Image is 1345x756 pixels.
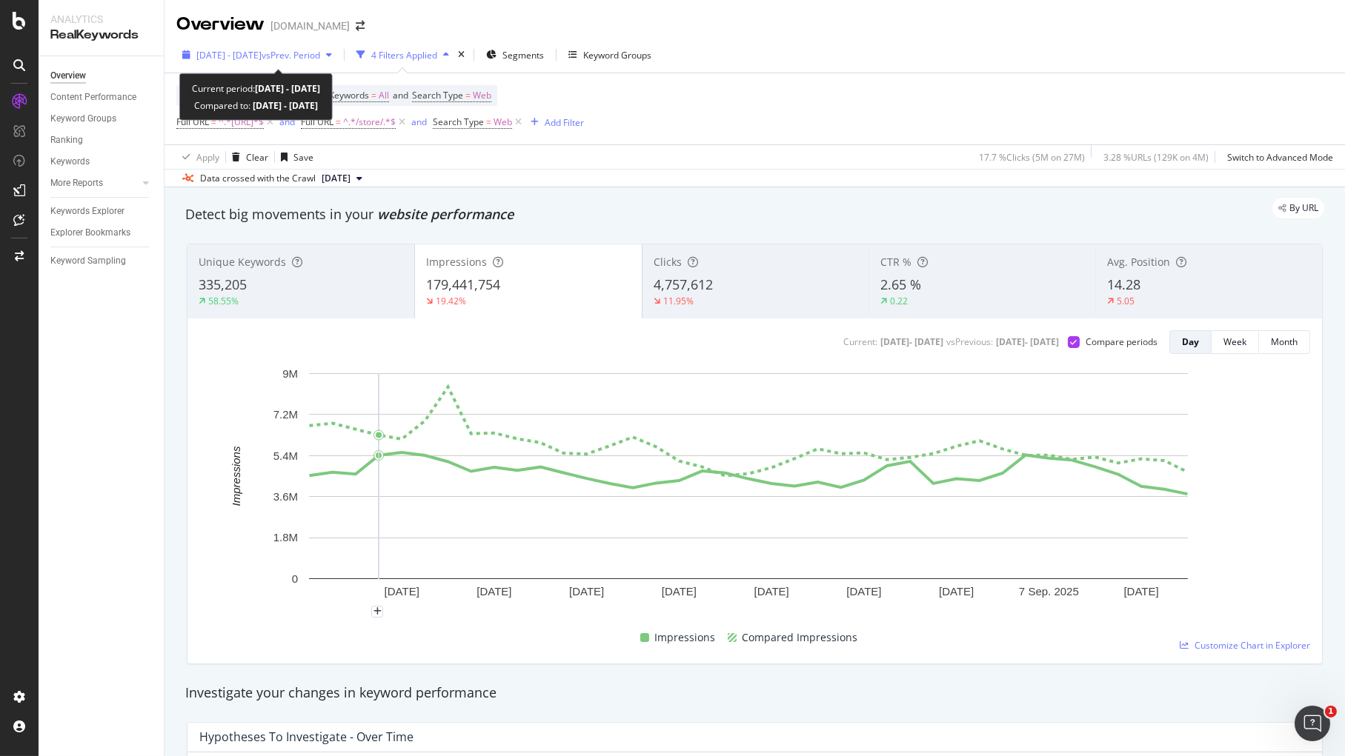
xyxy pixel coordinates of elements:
[50,204,124,219] div: Keywords Explorer
[393,89,408,101] span: and
[279,116,295,128] div: and
[50,175,103,191] div: More Reports
[663,295,694,307] div: 11.95%
[1272,198,1324,218] div: legacy label
[1117,295,1135,307] div: 5.05
[494,112,512,133] span: Web
[1195,639,1310,652] span: Customize Chart in Explorer
[301,116,333,128] span: Full URL
[1182,335,1199,348] div: Day
[273,490,298,503] text: 3.6M
[199,366,1298,623] svg: A chart.
[654,275,713,293] span: 4,757,612
[196,151,219,164] div: Apply
[455,47,468,62] div: times
[211,116,216,128] span: =
[562,43,657,67] button: Keyword Groups
[1180,639,1310,652] a: Customize Chart in Explorer
[946,335,993,348] div: vs Previous :
[1124,585,1159,598] text: [DATE]
[50,225,130,241] div: Explorer Bookmarks
[1259,330,1310,354] button: Month
[50,175,139,191] a: More Reports
[502,49,544,61] span: Segments
[50,90,136,105] div: Content Performance
[655,629,716,646] span: Impressions
[465,89,471,101] span: =
[1271,335,1298,348] div: Month
[255,82,320,95] b: [DATE] - [DATE]
[939,585,974,598] text: [DATE]
[176,116,209,128] span: Full URL
[176,43,338,67] button: [DATE] - [DATE]vsPrev. Period
[185,683,1324,703] div: Investigate your changes in keyword performance
[1169,330,1212,354] button: Day
[426,275,500,293] span: 179,441,754
[583,49,651,61] div: Keyword Groups
[1227,151,1333,164] div: Switch to Advanced Mode
[754,585,789,598] text: [DATE]
[996,335,1059,348] div: [DATE] - [DATE]
[50,253,153,269] a: Keyword Sampling
[880,255,911,269] span: CTR %
[176,145,219,169] button: Apply
[50,68,153,84] a: Overview
[1019,585,1079,598] text: 7 Sep. 2025
[356,21,365,31] div: arrow-right-arrow-left
[1223,335,1246,348] div: Week
[371,606,383,618] div: plus
[50,133,83,148] div: Ranking
[208,295,239,307] div: 58.55%
[282,367,298,380] text: 9M
[486,116,491,128] span: =
[371,49,437,61] div: 4 Filters Applied
[1212,330,1259,354] button: Week
[176,12,265,37] div: Overview
[379,85,389,106] span: All
[292,572,298,585] text: 0
[50,111,116,127] div: Keyword Groups
[50,225,153,241] a: Explorer Bookmarks
[569,585,604,598] text: [DATE]
[50,204,153,219] a: Keywords Explorer
[219,112,264,133] span: ^.*[URL]*$
[480,43,550,67] button: Segments
[1103,151,1209,164] div: 3.28 % URLs ( 129K on 4M )
[273,531,298,543] text: 1.8M
[50,90,153,105] a: Content Performance
[50,154,153,170] a: Keywords
[322,172,351,185] span: 2025 Aug. 25th
[50,253,126,269] div: Keyword Sampling
[433,116,484,128] span: Search Type
[654,255,682,269] span: Clicks
[50,111,153,127] a: Keyword Groups
[50,133,153,148] a: Ranking
[262,49,320,61] span: vs Prev. Period
[275,145,313,169] button: Save
[411,116,427,128] div: and
[545,116,584,129] div: Add Filter
[426,255,487,269] span: Impressions
[473,85,491,106] span: Web
[662,585,697,598] text: [DATE]
[1289,204,1318,213] span: By URL
[200,172,316,185] div: Data crossed with the Crawl
[1086,335,1158,348] div: Compare periods
[50,154,90,170] div: Keywords
[880,335,943,348] div: [DATE] - [DATE]
[1107,275,1140,293] span: 14.28
[273,449,298,462] text: 5.4M
[316,170,368,187] button: [DATE]
[336,116,341,128] span: =
[411,115,427,129] button: and
[476,585,511,598] text: [DATE]
[226,145,268,169] button: Clear
[50,68,86,84] div: Overview
[273,408,298,421] text: 7.2M
[371,89,376,101] span: =
[246,151,268,164] div: Clear
[412,89,463,101] span: Search Type
[385,585,419,598] text: [DATE]
[1107,255,1170,269] span: Avg. Position
[890,295,908,307] div: 0.22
